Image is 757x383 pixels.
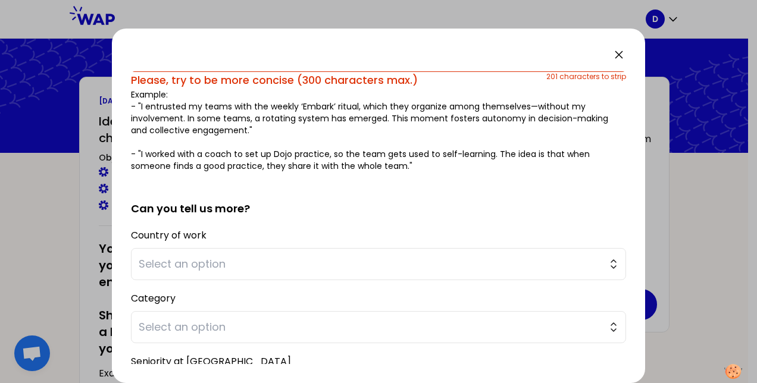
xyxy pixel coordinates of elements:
div: Please, try to be more concise (300 characters max.) [131,72,546,89]
span: Select an option [139,256,602,272]
h2: Can you tell us more? [131,181,626,217]
div: 201 characters to strip [546,72,626,89]
label: Category [131,291,176,305]
p: Example: - "I entrusted my teams with the weekly ‘Embark’ ritual, which they organize among thems... [131,89,626,172]
button: Select an option [131,311,626,343]
label: Country of work [131,228,207,242]
label: Seniority at [GEOGRAPHIC_DATA] [131,354,291,368]
span: Select an option [139,319,602,335]
button: Select an option [131,248,626,280]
